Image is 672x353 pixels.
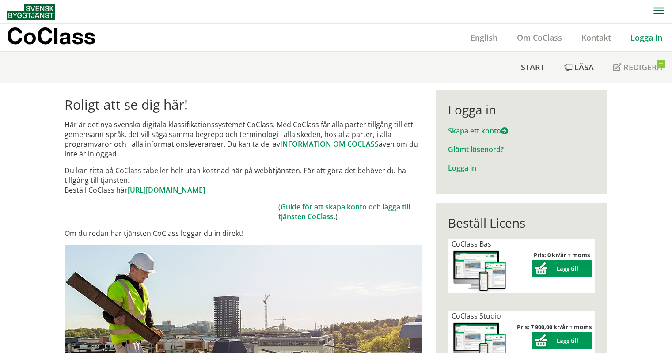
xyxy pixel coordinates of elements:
h1: Roligt att se dig här! [65,97,422,113]
span: CoClass Bas [452,239,491,249]
a: Guide för att skapa konto och lägga till tjänsten CoClass [278,202,410,221]
strong: Pris: 7 900,00 kr/år + moms [517,323,592,331]
a: English [461,32,507,43]
p: CoClass [7,31,95,41]
a: Logga in [448,163,476,173]
a: Om CoClass [507,32,572,43]
td: ( .) [278,202,422,221]
a: Skapa ett konto [448,126,508,136]
a: Kontakt [572,32,621,43]
a: CoClass [7,24,114,51]
a: [URL][DOMAIN_NAME] [128,185,205,195]
a: INFORMATION OM COCLASS [280,139,379,149]
a: Lägg till [532,265,592,273]
button: Lägg till [532,260,592,277]
span: Start [521,62,545,72]
div: Logga in [448,102,595,117]
p: Här är det nya svenska digitala klassifikationssystemet CoClass. Med CoClass får alla parter till... [65,120,422,159]
p: Om du redan har tjänsten CoClass loggar du in direkt! [65,228,422,238]
a: Lägg till [532,337,592,345]
span: CoClass Studio [452,311,501,321]
button: Lägg till [532,332,592,349]
div: Beställ Licens [448,215,595,230]
img: Svensk Byggtjänst [7,4,55,20]
p: Du kan titta på CoClass tabeller helt utan kostnad här på webbtjänsten. För att göra det behöver ... [65,166,422,195]
a: Logga in [621,32,672,43]
span: Läsa [574,62,594,72]
img: coclass-license.jpg [452,249,508,293]
a: Glömt lösenord? [448,144,504,154]
strong: Pris: 0 kr/år + moms [534,251,590,259]
a: Start [511,52,554,83]
a: Läsa [554,52,604,83]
